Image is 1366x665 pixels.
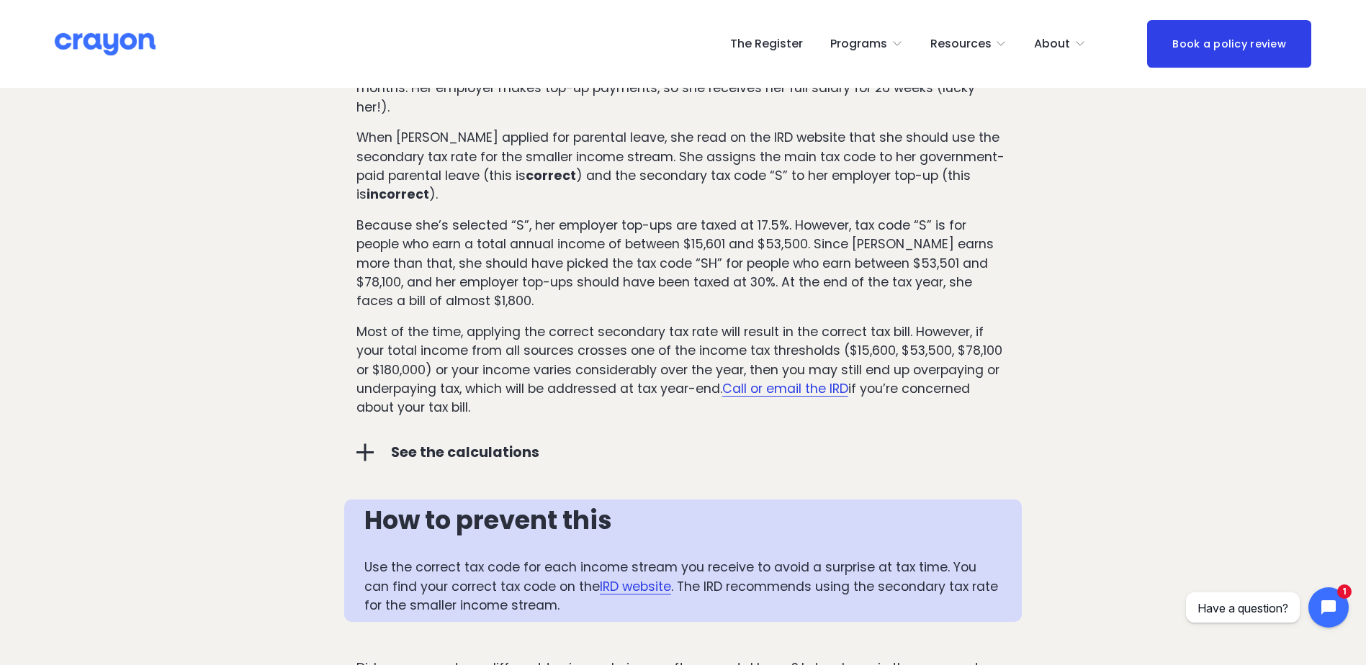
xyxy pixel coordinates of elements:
[356,216,1010,311] p: Because she’s selected “S”, her employer top-ups are taxed at 17.5%. However, tax code “S” is for...
[930,34,992,55] span: Resources
[374,442,1010,463] span: See the calculations
[730,32,803,55] a: The Register
[55,32,156,57] img: Crayon
[526,167,576,184] strong: correct
[356,442,1010,463] button: See the calculations
[1034,32,1086,55] a: folder dropdown
[600,578,671,595] a: IRD website
[356,128,1010,204] p: When [PERSON_NAME] applied for parental leave, she read on the IRD website that she should use th...
[356,322,1010,417] p: Most of the time, applying the correct secondary tax rate will result in the correct tax bill. Ho...
[830,32,903,55] a: folder dropdown
[1034,34,1070,55] span: About
[364,558,1002,615] p: Use the correct tax code for each income stream you receive to avoid a surprise at tax time. You ...
[1147,20,1311,67] a: Book a policy review
[830,34,887,55] span: Programs
[930,32,1007,55] a: folder dropdown
[367,186,429,203] strong: incorrect
[722,380,848,397] a: Call or email the IRD
[364,506,1002,535] h3: How to prevent this
[356,60,1010,117] p: For example, [PERSON_NAME] earns an annual salary of $68,000 and goes on parental leave for six m...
